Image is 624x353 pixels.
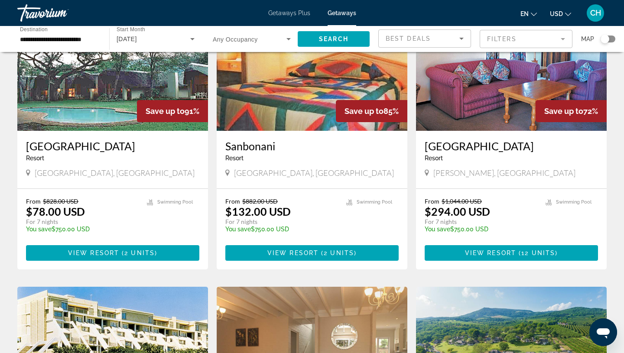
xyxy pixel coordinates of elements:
[425,155,443,162] span: Resort
[324,249,354,256] span: 2 units
[357,199,392,205] span: Swimming Pool
[590,9,601,17] span: CH
[425,198,439,205] span: From
[26,218,138,226] p: For 7 nights
[442,198,482,205] span: $1,044.00 USD
[26,226,138,233] p: $750.00 USD
[319,36,348,42] span: Search
[581,33,594,45] span: Map
[550,10,563,17] span: USD
[137,100,208,122] div: 91%
[425,218,537,226] p: For 7 nights
[425,245,598,261] button: View Resort(12 units)
[318,249,357,256] span: ( )
[520,10,529,17] span: en
[146,107,185,116] span: Save up to
[117,36,137,42] span: [DATE]
[225,226,251,233] span: You save
[117,27,145,32] span: Start Month
[480,29,572,49] button: Filter
[386,35,431,42] span: Best Deals
[68,249,119,256] span: View Resort
[556,199,591,205] span: Swimming Pool
[225,218,338,226] p: For 7 nights
[26,226,52,233] span: You save
[536,100,607,122] div: 72%
[225,155,244,162] span: Resort
[213,36,258,43] span: Any Occupancy
[43,198,78,205] span: $828.00 USD
[328,10,356,16] a: Getaways
[268,10,310,16] a: Getaways Plus
[242,198,278,205] span: $882.00 USD
[344,107,383,116] span: Save up to
[35,168,195,178] span: [GEOGRAPHIC_DATA], [GEOGRAPHIC_DATA]
[465,249,516,256] span: View Resort
[521,249,555,256] span: 12 units
[225,139,399,152] a: Sanbonani
[225,198,240,205] span: From
[20,26,48,32] span: Destination
[26,155,44,162] span: Resort
[589,318,617,346] iframe: Button to launch messaging window
[26,205,85,218] p: $78.00 USD
[26,139,199,152] a: [GEOGRAPHIC_DATA]
[544,107,583,116] span: Save up to
[157,199,193,205] span: Swimming Pool
[386,33,464,44] mat-select: Sort by
[584,4,607,22] button: User Menu
[425,205,490,218] p: $294.00 USD
[124,249,155,256] span: 2 units
[267,249,318,256] span: View Resort
[225,226,338,233] p: $750.00 USD
[26,245,199,261] button: View Resort(2 units)
[234,168,394,178] span: [GEOGRAPHIC_DATA], [GEOGRAPHIC_DATA]
[26,198,41,205] span: From
[119,249,157,256] span: ( )
[17,2,104,24] a: Travorium
[520,7,537,20] button: Change language
[425,139,598,152] a: [GEOGRAPHIC_DATA]
[298,31,370,47] button: Search
[425,226,450,233] span: You save
[433,168,575,178] span: [PERSON_NAME], [GEOGRAPHIC_DATA]
[336,100,407,122] div: 85%
[225,245,399,261] button: View Resort(2 units)
[225,205,291,218] p: $132.00 USD
[516,249,558,256] span: ( )
[425,226,537,233] p: $750.00 USD
[550,7,571,20] button: Change currency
